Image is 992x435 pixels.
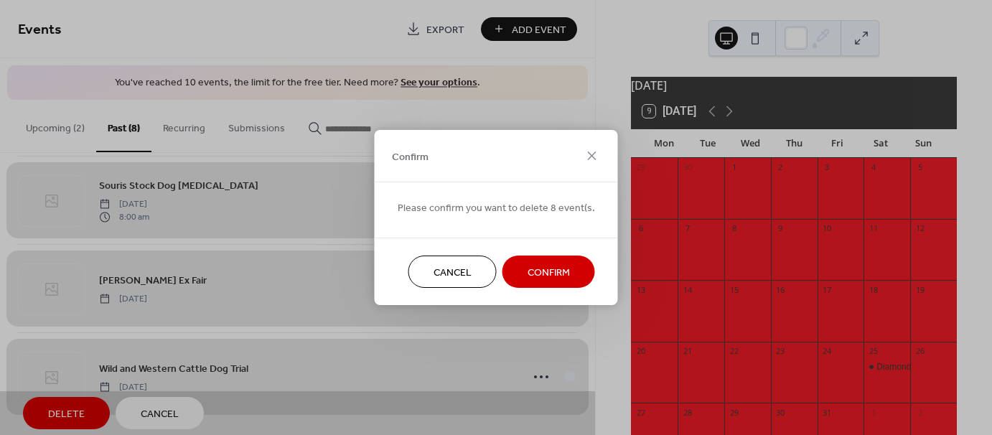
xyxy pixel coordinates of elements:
span: Confirm [528,266,570,281]
span: Confirm [392,149,429,164]
span: Cancel [434,266,472,281]
button: Confirm [502,256,595,288]
span: Please confirm you want to delete 8 event(s. [398,201,595,216]
button: Cancel [408,256,497,288]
